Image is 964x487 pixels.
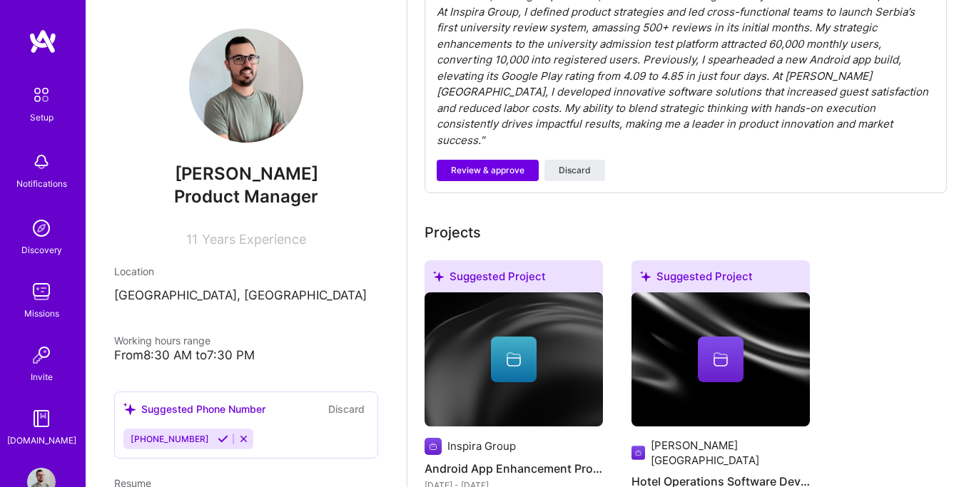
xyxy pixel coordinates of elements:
[631,260,810,298] div: Suggested Project
[7,433,76,448] div: [DOMAIN_NAME]
[131,434,209,444] span: [PHONE_NUMBER]
[186,232,198,247] span: 11
[27,214,56,242] img: discovery
[433,271,444,282] i: icon SuggestedTeams
[24,306,59,321] div: Missions
[29,29,57,54] img: logo
[16,176,67,191] div: Notifications
[31,369,53,384] div: Invite
[114,264,378,279] div: Location
[447,439,516,453] div: Inspira Group
[189,29,303,143] img: User Avatar
[544,160,605,181] button: Discard
[631,444,645,461] img: Company logo
[114,334,210,347] span: Working hours range
[640,271,651,282] i: icon SuggestedTeams
[123,401,265,416] div: Suggested Phone Number
[114,163,378,185] span: [PERSON_NAME]
[114,348,378,363] div: From 8:30 AM to 7:30 PM
[21,242,62,257] div: Discovery
[425,459,603,478] h4: Android App Enhancement Project
[30,110,54,125] div: Setup
[437,160,539,181] button: Review & approve
[27,404,56,433] img: guide book
[425,438,442,455] img: Company logo
[26,80,56,110] img: setup
[425,222,481,243] div: Projects
[451,164,524,177] span: Review & approve
[238,434,249,444] i: Reject
[27,341,56,369] img: Invite
[631,292,810,426] img: cover
[218,434,228,444] i: Accept
[324,401,369,417] button: Discard
[27,148,56,176] img: bell
[559,164,591,177] span: Discard
[27,277,56,306] img: teamwork
[174,186,318,207] span: Product Manager
[425,292,603,426] img: cover
[425,222,481,243] div: Add projects you've worked on
[202,232,306,247] span: Years Experience
[114,287,378,304] p: [GEOGRAPHIC_DATA], [GEOGRAPHIC_DATA]
[651,438,810,468] div: [PERSON_NAME][GEOGRAPHIC_DATA]
[123,403,136,415] i: icon SuggestedTeams
[425,260,603,298] div: Suggested Project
